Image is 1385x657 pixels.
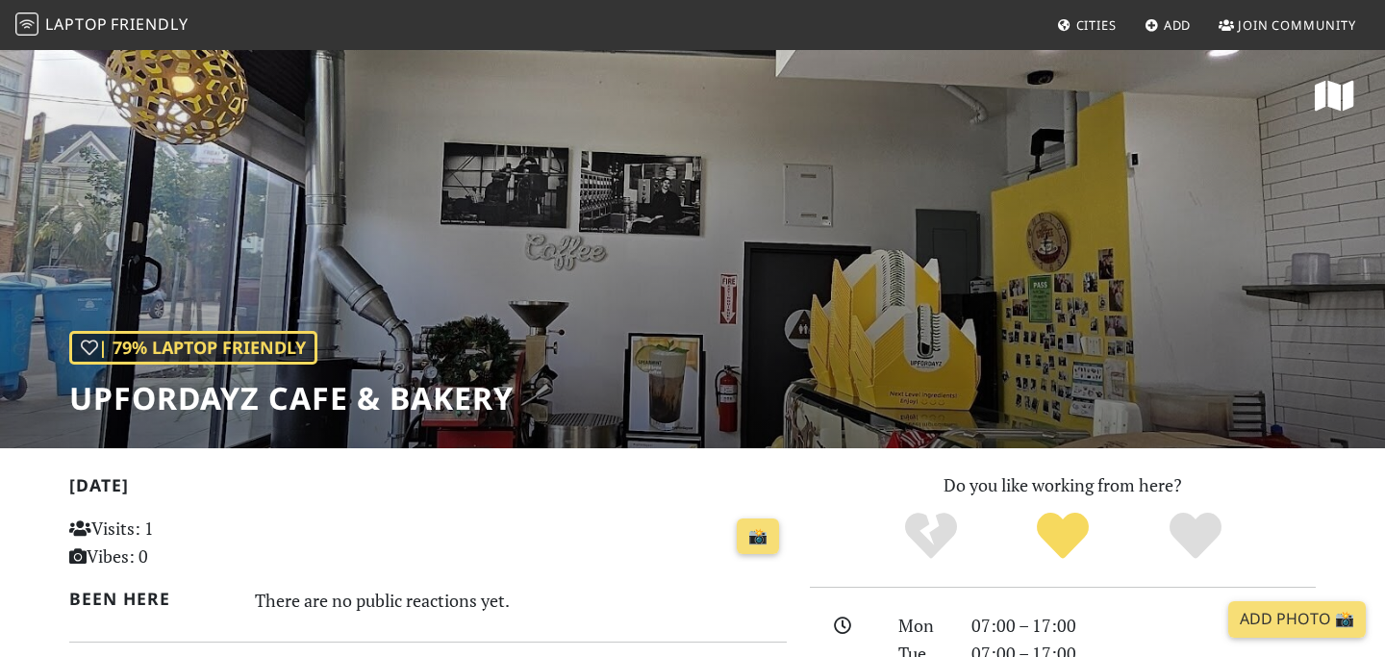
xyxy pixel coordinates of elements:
h1: UPFORDAYZ Cafe & Bakery [69,380,514,417]
p: Visits: 1 Vibes: 0 [69,515,293,570]
a: Join Community [1211,8,1364,42]
div: No [865,510,997,563]
a: 📸 [737,518,779,555]
h2: [DATE] [69,475,787,503]
a: LaptopFriendly LaptopFriendly [15,9,189,42]
span: Friendly [111,13,188,35]
div: | 79% Laptop Friendly [69,331,317,365]
div: Mon [887,612,960,640]
div: Yes [996,510,1129,563]
p: Do you like working from here? [810,471,1316,499]
div: There are no public reactions yet. [255,585,788,616]
div: 07:00 – 17:00 [960,612,1327,640]
a: Add Photo 📸 [1228,601,1366,638]
span: Join Community [1238,16,1356,34]
span: Laptop [45,13,108,35]
a: Cities [1049,8,1124,42]
a: Add [1137,8,1199,42]
span: Cities [1076,16,1117,34]
span: Add [1164,16,1192,34]
img: LaptopFriendly [15,13,38,36]
div: Definitely! [1129,510,1262,563]
h2: Been here [69,589,232,609]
